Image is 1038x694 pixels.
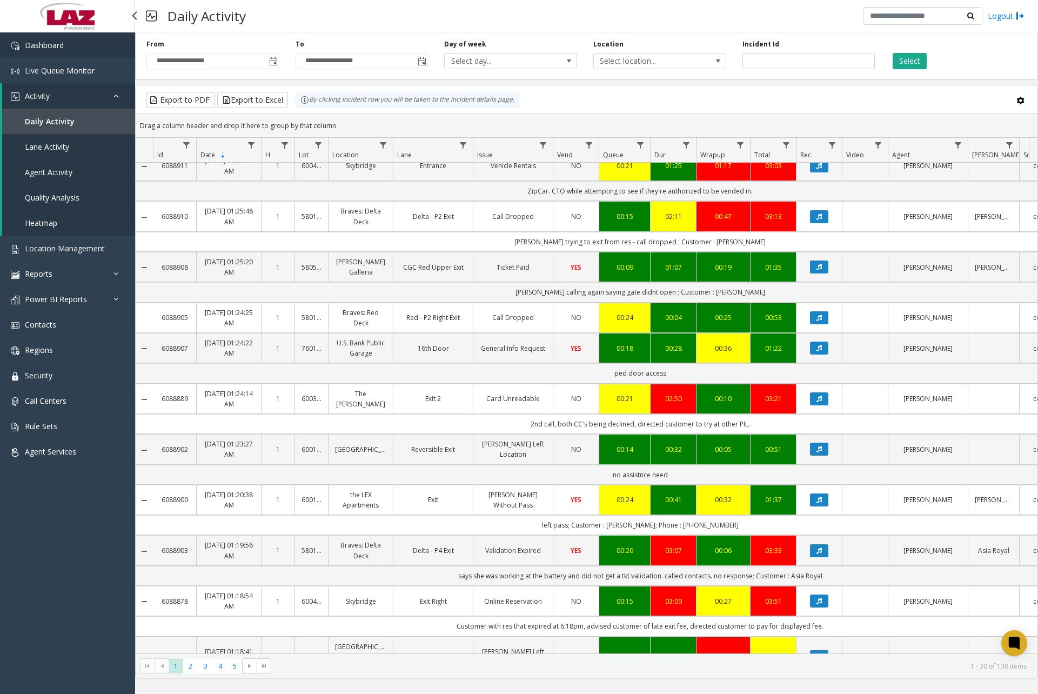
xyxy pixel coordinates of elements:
[25,269,52,279] span: Reports
[825,138,840,152] a: Rec. Filter Menu
[703,393,744,404] a: 00:10
[2,159,135,185] a: Agent Activity
[278,138,292,152] a: H Filter Menu
[159,312,190,323] a: 6088905
[400,312,466,323] a: Red - P2 Right Exit
[480,262,546,272] a: Ticket Paid
[895,262,961,272] a: [PERSON_NAME]
[560,393,592,404] a: NO
[703,545,744,556] a: 00:06
[159,444,190,455] a: 6088902
[25,192,79,203] span: Quality Analysis
[25,294,87,304] span: Power BI Reports
[703,343,744,353] a: 00:36
[203,540,255,560] a: [DATE] 01:19:56 AM
[268,495,288,505] a: 1
[11,245,19,253] img: 'icon'
[988,10,1024,22] a: Logout
[757,393,789,404] div: 03:21
[302,393,322,404] a: 600346
[302,312,322,323] a: 580116
[703,262,744,272] a: 00:19
[757,652,789,662] div: 02:21
[657,596,689,606] div: 03:09
[480,439,546,459] a: [PERSON_NAME] Left Location
[560,596,592,606] a: NO
[757,444,789,455] a: 00:51
[268,393,288,404] a: 1
[25,65,95,76] span: Live Queue Monitor
[11,42,19,50] img: 'icon'
[159,545,190,556] a: 6088903
[895,312,961,323] a: [PERSON_NAME]
[975,211,1013,222] a: [PERSON_NAME]
[606,211,644,222] div: 00:15
[657,262,689,272] div: 01:07
[136,496,153,505] a: Collapse Details
[335,257,386,277] a: [PERSON_NAME] Galleria
[136,116,1037,135] div: Drag a column header and drop it here to group by that column
[11,270,19,279] img: 'icon'
[136,395,153,404] a: Collapse Details
[268,161,288,171] a: 1
[606,393,644,404] div: 00:21
[376,138,391,152] a: Location Filter Menu
[335,596,386,606] a: Skybridge
[757,343,789,353] a: 01:22
[703,211,744,222] div: 00:47
[159,652,190,662] a: 6088899
[25,142,69,152] span: Lane Activity
[203,439,255,459] a: [DATE] 01:23:27 AM
[268,444,288,455] a: 1
[268,545,288,556] a: 1
[703,161,744,171] a: 01:17
[582,138,597,152] a: Vend Filter Menu
[136,597,153,606] a: Collapse Details
[335,308,386,328] a: Braves: Red Deck
[657,495,689,505] div: 00:41
[757,495,789,505] div: 01:37
[11,92,19,101] img: 'icon'
[480,343,546,353] a: General Info Request
[169,659,183,673] span: Page 1
[11,296,19,304] img: 'icon'
[200,150,215,159] span: Date
[560,312,592,323] a: NO
[571,212,581,221] span: NO
[606,262,644,272] div: 00:09
[25,421,57,431] span: Rule Sets
[25,40,64,50] span: Dashboard
[2,109,135,134] a: Daily Activity
[606,312,644,323] div: 00:24
[679,138,694,152] a: Dur Filter Menu
[400,343,466,353] a: 16th Door
[480,646,546,667] a: [PERSON_NAME] Left Location
[975,262,1013,272] a: [PERSON_NAME]
[11,448,19,457] img: 'icon'
[480,312,546,323] a: Call Dropped
[895,596,961,606] a: [PERSON_NAME]
[335,206,386,226] a: Braves: Delta Deck
[179,138,194,152] a: Id Filter Menu
[703,444,744,455] div: 00:05
[657,161,689,171] a: 01:25
[657,343,689,353] div: 00:28
[416,54,427,69] span: Toggle popup
[159,262,190,272] a: 6088908
[146,39,164,49] label: From
[400,596,466,606] a: Exit Right
[1016,10,1024,22] img: logout
[895,393,961,404] a: [PERSON_NAME]
[203,490,255,510] a: [DATE] 01:20:38 AM
[895,652,961,662] a: [PERSON_NAME]
[657,545,689,556] div: 03:07
[244,138,259,152] a: Date Filter Menu
[703,495,744,505] div: 00:32
[657,444,689,455] a: 00:32
[657,393,689,404] a: 02:50
[1002,138,1017,152] a: Parker Filter Menu
[2,83,135,109] a: Activity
